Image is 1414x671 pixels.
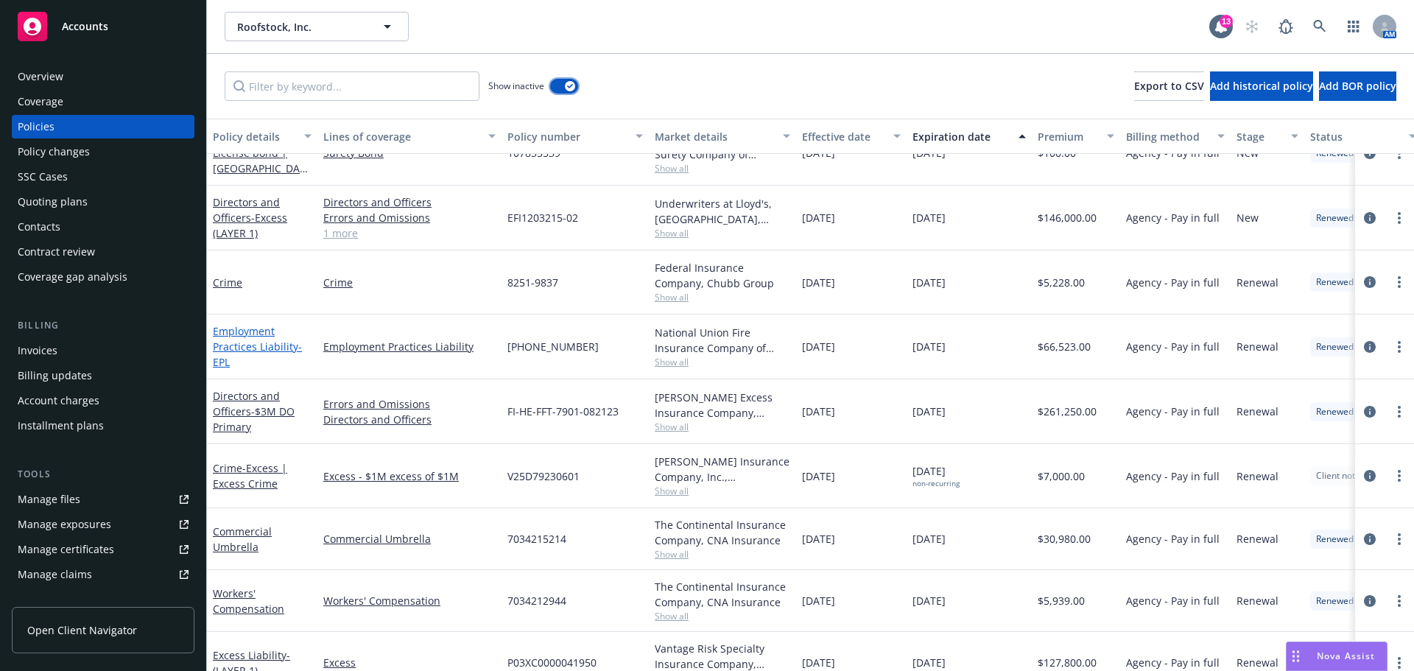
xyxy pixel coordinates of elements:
[802,129,884,144] div: Effective date
[1286,642,1387,671] button: Nova Assist
[1361,273,1379,291] a: circleInformation
[1390,467,1408,485] a: more
[12,513,194,536] span: Manage exposures
[507,339,599,354] span: [PHONE_NUMBER]
[18,90,63,113] div: Coverage
[655,421,790,433] span: Show all
[12,467,194,482] div: Tools
[1316,405,1354,418] span: Renewed
[1134,79,1204,93] span: Export to CSV
[1390,273,1408,291] a: more
[323,339,496,354] a: Employment Practices Liability
[62,21,108,32] span: Accounts
[1126,339,1220,354] span: Agency - Pay in full
[507,593,566,608] span: 7034212944
[1237,129,1282,144] div: Stage
[912,655,946,670] span: [DATE]
[12,215,194,239] a: Contacts
[18,115,54,138] div: Policies
[655,227,790,239] span: Show all
[12,90,194,113] a: Coverage
[1316,594,1354,608] span: Renewed
[502,119,649,154] button: Policy number
[323,194,496,210] a: Directors and Officers
[802,404,835,419] span: [DATE]
[1220,15,1233,28] div: 13
[655,196,790,227] div: Underwriters at Lloyd's, [GEOGRAPHIC_DATA], [PERSON_NAME] of [GEOGRAPHIC_DATA], RT Specialty Insu...
[655,548,790,561] span: Show all
[18,588,87,611] div: Manage BORs
[12,140,194,164] a: Policy changes
[1038,655,1097,670] span: $127,800.00
[1237,12,1267,41] a: Start snowing
[796,119,907,154] button: Effective date
[207,119,317,154] button: Policy details
[12,588,194,611] a: Manage BORs
[802,531,835,547] span: [DATE]
[1038,339,1091,354] span: $66,523.00
[18,165,68,189] div: SSC Cases
[213,389,295,434] a: Directors and Officers
[655,291,790,303] span: Show all
[1038,210,1097,225] span: $146,000.00
[1210,79,1313,93] span: Add historical policy
[1316,533,1354,546] span: Renewed
[12,240,194,264] a: Contract review
[323,275,496,290] a: Crime
[655,485,790,497] span: Show all
[18,563,92,586] div: Manage claims
[655,260,790,291] div: Federal Insurance Company, Chubb Group
[507,275,558,290] span: 8251-9837
[655,517,790,548] div: The Continental Insurance Company, CNA Insurance
[1038,593,1085,608] span: $5,939.00
[507,404,619,419] span: FI-HE-FFT-7901-082123
[18,488,80,511] div: Manage files
[1361,467,1379,485] a: circleInformation
[225,71,479,101] input: Filter by keyword...
[213,461,287,491] a: Crime
[1339,12,1368,41] a: Switch app
[1361,338,1379,356] a: circleInformation
[1316,275,1354,289] span: Renewed
[1287,642,1305,670] div: Drag to move
[237,19,365,35] span: Roofstock, Inc.
[323,468,496,484] a: Excess - $1M excess of $1M
[1317,650,1375,662] span: Nova Assist
[317,119,502,154] button: Lines of coverage
[802,593,835,608] span: [DATE]
[1126,404,1220,419] span: Agency - Pay in full
[912,210,946,225] span: [DATE]
[1361,403,1379,421] a: circleInformation
[802,468,835,484] span: [DATE]
[213,195,287,240] a: Directors and Officers
[1237,339,1278,354] span: Renewal
[213,404,295,434] span: - $3M DO Primary
[1310,129,1400,144] div: Status
[1237,655,1278,670] span: Renewal
[907,119,1032,154] button: Expiration date
[213,324,302,369] a: Employment Practices Liability
[655,390,790,421] div: [PERSON_NAME] Excess Insurance Company, [PERSON_NAME] Insurance Group, RT Specialty Insurance Ser...
[649,119,796,154] button: Market details
[655,454,790,485] div: [PERSON_NAME] Insurance Company, Inc., [PERSON_NAME] Group
[18,190,88,214] div: Quoting plans
[802,339,835,354] span: [DATE]
[802,210,835,225] span: [DATE]
[912,404,946,419] span: [DATE]
[912,479,960,488] div: non-recurring
[213,524,272,554] a: Commercial Umbrella
[12,364,194,387] a: Billing updates
[18,240,95,264] div: Contract review
[1316,469,1396,482] span: Client not renewing
[18,364,92,387] div: Billing updates
[18,339,57,362] div: Invoices
[1319,71,1396,101] button: Add BOR policy
[323,396,496,412] a: Errors and Omissions
[323,412,496,427] a: Directors and Officers
[655,325,790,356] div: National Union Fire Insurance Company of [GEOGRAPHIC_DATA], [GEOGRAPHIC_DATA], AIG
[225,12,409,41] button: Roofstock, Inc.
[1237,531,1278,547] span: Renewal
[507,468,580,484] span: V25D79230601
[12,115,194,138] a: Policies
[1271,12,1301,41] a: Report a Bug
